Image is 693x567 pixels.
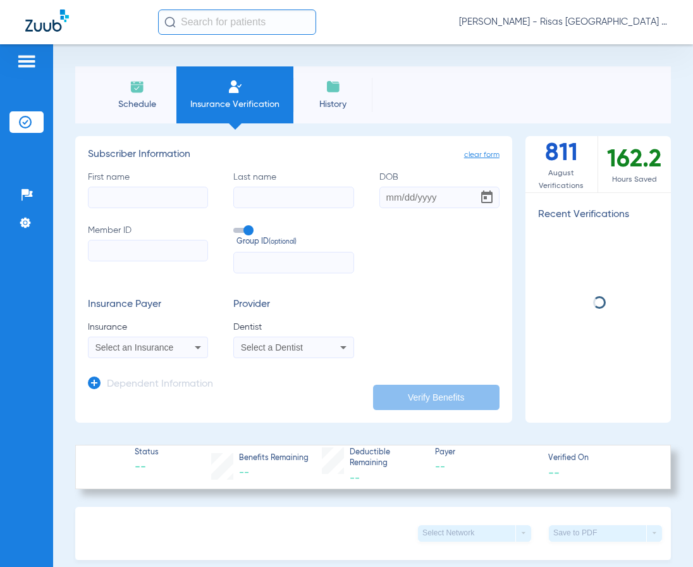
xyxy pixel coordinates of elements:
span: History [303,98,363,111]
input: DOBOpen calendar [379,187,500,208]
span: Verified On [548,453,650,464]
span: -- [350,473,360,483]
span: -- [239,468,249,478]
img: Zuub Logo [25,9,69,32]
span: Select an Insurance [95,342,174,352]
span: Group ID [236,237,353,248]
label: Last name [233,171,353,208]
iframe: Chat Widget [630,506,693,567]
span: Insurance [88,321,208,333]
input: Last name [233,187,353,208]
span: August Verifications [525,167,598,192]
input: Search for patients [158,9,316,35]
h3: Provider [233,299,353,311]
img: History [326,79,341,94]
img: Search Icon [164,16,176,28]
h3: Insurance Payer [88,299,208,311]
input: Member ID [88,240,208,261]
h3: Subscriber Information [88,149,500,161]
span: Hours Saved [598,173,671,186]
h3: Dependent Information [107,378,213,391]
label: DOB [379,171,500,208]
span: [PERSON_NAME] - Risas [GEOGRAPHIC_DATA] General [459,16,668,28]
div: 811 [525,136,598,192]
span: Dentist [233,321,353,333]
img: Schedule [130,79,145,94]
button: Open calendar [474,185,500,210]
span: Payer [435,447,537,459]
span: Status [135,447,159,459]
span: clear form [464,149,500,161]
span: Deductible Remaining [350,447,424,470]
img: Manual Insurance Verification [228,79,243,94]
span: -- [548,466,560,479]
span: Select a Dentist [241,342,303,352]
label: Member ID [88,224,208,273]
input: First name [88,187,208,208]
h3: Recent Verifications [525,209,671,221]
span: Benefits Remaining [239,453,309,464]
span: -- [435,459,537,475]
div: 162.2 [598,136,671,192]
span: -- [135,459,159,475]
img: hamburger-icon [16,54,37,69]
button: Verify Benefits [373,385,500,410]
label: First name [88,171,208,208]
small: (optional) [269,237,297,248]
span: Insurance Verification [186,98,284,111]
span: Schedule [107,98,167,111]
